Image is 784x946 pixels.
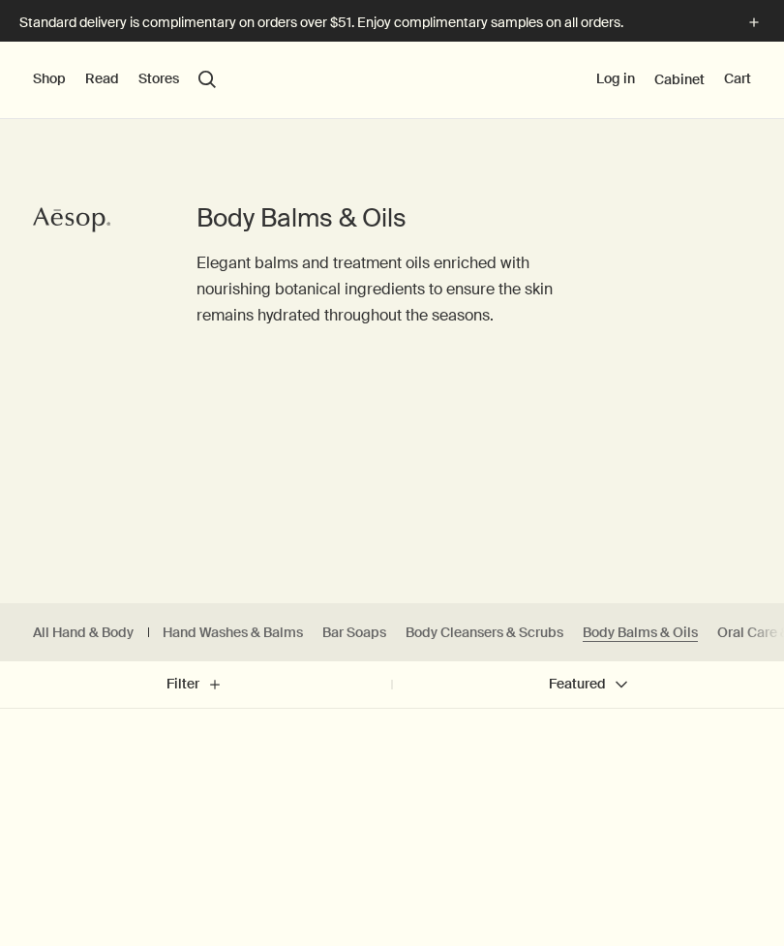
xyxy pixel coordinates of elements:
button: Stores [138,70,179,89]
p: Elegant balms and treatment oils enriched with nourishing botanical ingredients to ensure the ski... [196,250,588,329]
button: Save to cabinet [345,728,379,763]
nav: primary [33,42,216,119]
button: Featured [392,661,784,708]
button: Open search [198,71,216,88]
a: Aesop [28,200,115,244]
div: Aromatic offering [413,737,520,754]
a: Body Cleansers & Scrubs [406,624,563,642]
a: Cabinet [654,71,705,88]
button: Standard delivery is complimentary on orders over $51. Enjoy complimentary samples on all orders. [19,12,765,34]
svg: Aesop [33,205,110,234]
button: Cart [724,70,751,89]
button: Log in [596,70,635,89]
button: Read [85,70,119,89]
a: Bar Soaps [322,624,386,642]
button: Save to cabinet [738,728,772,763]
button: Shop [33,70,66,89]
p: Standard delivery is complimentary on orders over $51. Enjoy complimentary samples on all orders. [19,13,724,33]
a: Body Balms & Oils [583,624,698,642]
h1: Body Balms & Oils [196,201,588,235]
nav: supplementary [596,42,751,119]
a: Hand Washes & Balms [163,624,303,642]
a: All Hand & Body [33,624,134,642]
